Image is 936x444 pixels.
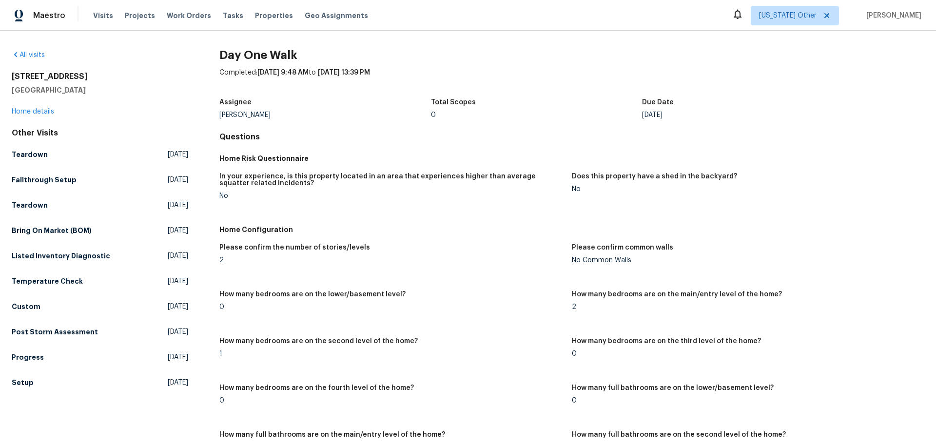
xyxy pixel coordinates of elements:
div: 1 [219,350,564,357]
span: [DATE] [168,226,188,235]
a: Bring On Market (BOM)[DATE] [12,222,188,239]
h4: Questions [219,132,924,142]
div: 0 [431,112,643,118]
div: Completed: to [219,68,924,93]
a: Teardown[DATE] [12,146,188,163]
h5: How many bedrooms are on the fourth level of the home? [219,385,414,391]
h5: Assignee [219,99,252,106]
h5: How many bedrooms are on the third level of the home? [572,338,761,345]
h5: Setup [12,378,34,387]
span: Maestro [33,11,65,20]
div: Other Visits [12,128,188,138]
h5: How many full bathrooms are on the main/entry level of the home? [219,431,445,438]
h5: Please confirm the number of stories/levels [219,244,370,251]
h5: Fallthrough Setup [12,175,77,185]
span: [DATE] [168,302,188,311]
a: Listed Inventory Diagnostic[DATE] [12,247,188,265]
h5: Teardown [12,150,48,159]
a: Progress[DATE] [12,348,188,366]
h5: Please confirm common walls [572,244,673,251]
span: [DATE] [168,327,188,337]
h5: Home Risk Questionnaire [219,154,924,163]
div: 0 [572,350,916,357]
a: Teardown[DATE] [12,196,188,214]
h5: How many bedrooms are on the main/entry level of the home? [572,291,782,298]
span: [DATE] [168,175,188,185]
span: Properties [255,11,293,20]
h5: How many bedrooms are on the lower/basement level? [219,291,406,298]
h5: Total Scopes [431,99,476,106]
div: 2 [219,257,564,264]
h5: In your experience, is this property located in an area that experiences higher than average squa... [219,173,564,187]
h5: How many full bathrooms are on the lower/basement level? [572,385,774,391]
h5: Progress [12,352,44,362]
span: [DATE] [168,150,188,159]
h5: How many full bathrooms are on the second level of the home? [572,431,786,438]
div: 0 [219,397,564,404]
span: [DATE] [168,352,188,362]
h5: Custom [12,302,40,311]
h5: Post Storm Assessment [12,327,98,337]
span: Work Orders [167,11,211,20]
h5: [GEOGRAPHIC_DATA] [12,85,188,95]
span: [DATE] [168,276,188,286]
span: Visits [93,11,113,20]
span: [DATE] [168,200,188,210]
span: [DATE] [168,378,188,387]
div: No Common Walls [572,257,916,264]
h5: Teardown [12,200,48,210]
span: [DATE] [168,251,188,261]
a: Post Storm Assessment[DATE] [12,323,188,341]
h5: Listed Inventory Diagnostic [12,251,110,261]
div: 0 [572,397,916,404]
span: [US_STATE] Other [759,11,817,20]
h2: [STREET_ADDRESS] [12,72,188,81]
div: 0 [219,304,564,310]
span: Projects [125,11,155,20]
span: [DATE] 9:48 AM [257,69,309,76]
a: Custom[DATE] [12,298,188,315]
a: Setup[DATE] [12,374,188,391]
h5: Does this property have a shed in the backyard? [572,173,737,180]
a: Fallthrough Setup[DATE] [12,171,188,189]
a: Home details [12,108,54,115]
div: No [572,186,916,193]
h2: Day One Walk [219,50,924,60]
span: Tasks [223,12,243,19]
div: [DATE] [642,112,854,118]
h5: Temperature Check [12,276,83,286]
span: [PERSON_NAME] [862,11,921,20]
div: [PERSON_NAME] [219,112,431,118]
div: 2 [572,304,916,310]
h5: How many bedrooms are on the second level of the home? [219,338,418,345]
h5: Bring On Market (BOM) [12,226,92,235]
span: Geo Assignments [305,11,368,20]
a: All visits [12,52,45,58]
h5: Due Date [642,99,674,106]
div: No [219,193,564,199]
h5: Home Configuration [219,225,924,234]
span: [DATE] 13:39 PM [318,69,370,76]
a: Temperature Check[DATE] [12,272,188,290]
